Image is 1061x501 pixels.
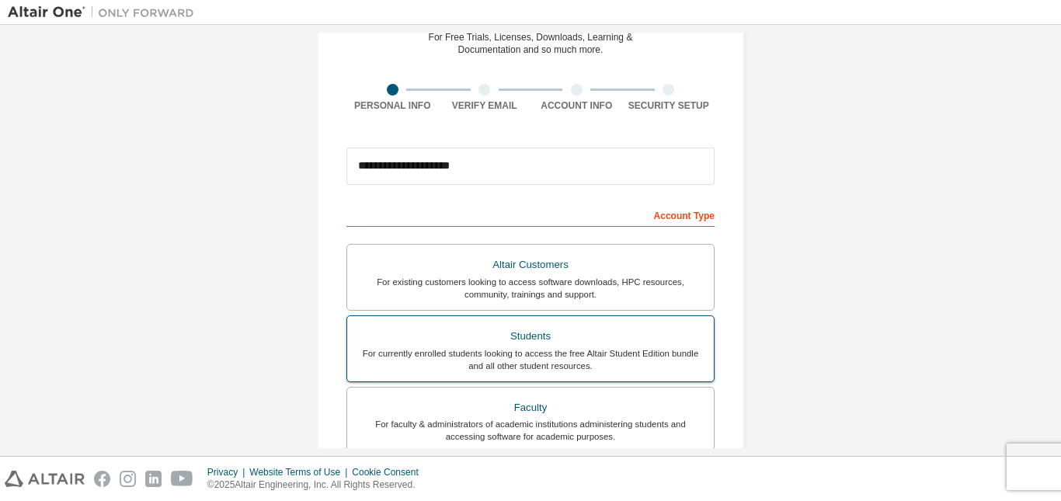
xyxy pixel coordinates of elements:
[249,466,352,478] div: Website Terms of Use
[357,418,704,443] div: For faculty & administrators of academic institutions administering students and accessing softwa...
[357,325,704,347] div: Students
[8,5,202,20] img: Altair One
[357,254,704,276] div: Altair Customers
[357,397,704,419] div: Faculty
[352,466,427,478] div: Cookie Consent
[120,471,136,487] img: instagram.svg
[145,471,162,487] img: linkedin.svg
[357,276,704,301] div: For existing customers looking to access software downloads, HPC resources, community, trainings ...
[5,471,85,487] img: altair_logo.svg
[439,99,531,112] div: Verify Email
[623,99,715,112] div: Security Setup
[357,347,704,372] div: For currently enrolled students looking to access the free Altair Student Edition bundle and all ...
[207,478,428,492] p: © 2025 Altair Engineering, Inc. All Rights Reserved.
[530,99,623,112] div: Account Info
[429,31,633,56] div: For Free Trials, Licenses, Downloads, Learning & Documentation and so much more.
[346,99,439,112] div: Personal Info
[346,202,715,227] div: Account Type
[171,471,193,487] img: youtube.svg
[207,466,249,478] div: Privacy
[94,471,110,487] img: facebook.svg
